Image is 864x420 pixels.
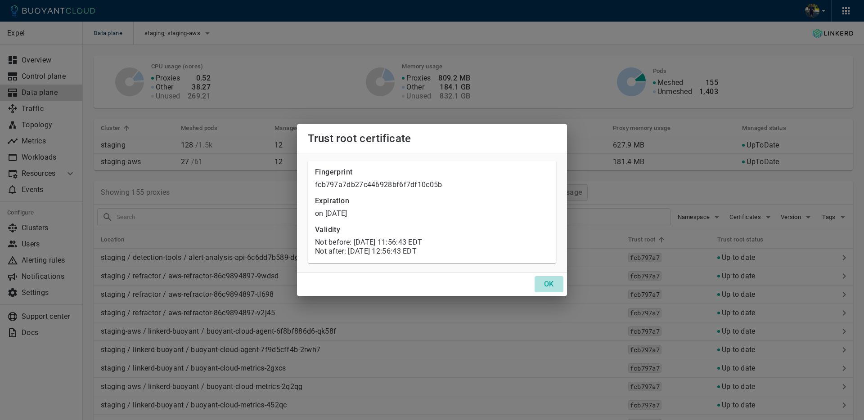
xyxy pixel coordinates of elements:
[348,247,417,255] span: Sat, 18 Aug 2035 16:56:43 UTC
[354,238,423,246] span: Mon, 18 Aug 2025 15:56:43 UTC
[535,276,563,292] button: OK
[308,132,411,145] span: Trust root certificate
[315,209,347,218] relative-time: on [DATE]
[315,238,549,247] p: Not before:
[315,222,549,234] h4: Validity
[315,168,549,177] h4: Fingerprint
[315,193,549,206] h4: Expiration
[544,280,554,289] h4: OK
[315,180,549,189] p: fcb797a7db27c446928bf6f7df10c05b
[315,247,549,256] p: Not after:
